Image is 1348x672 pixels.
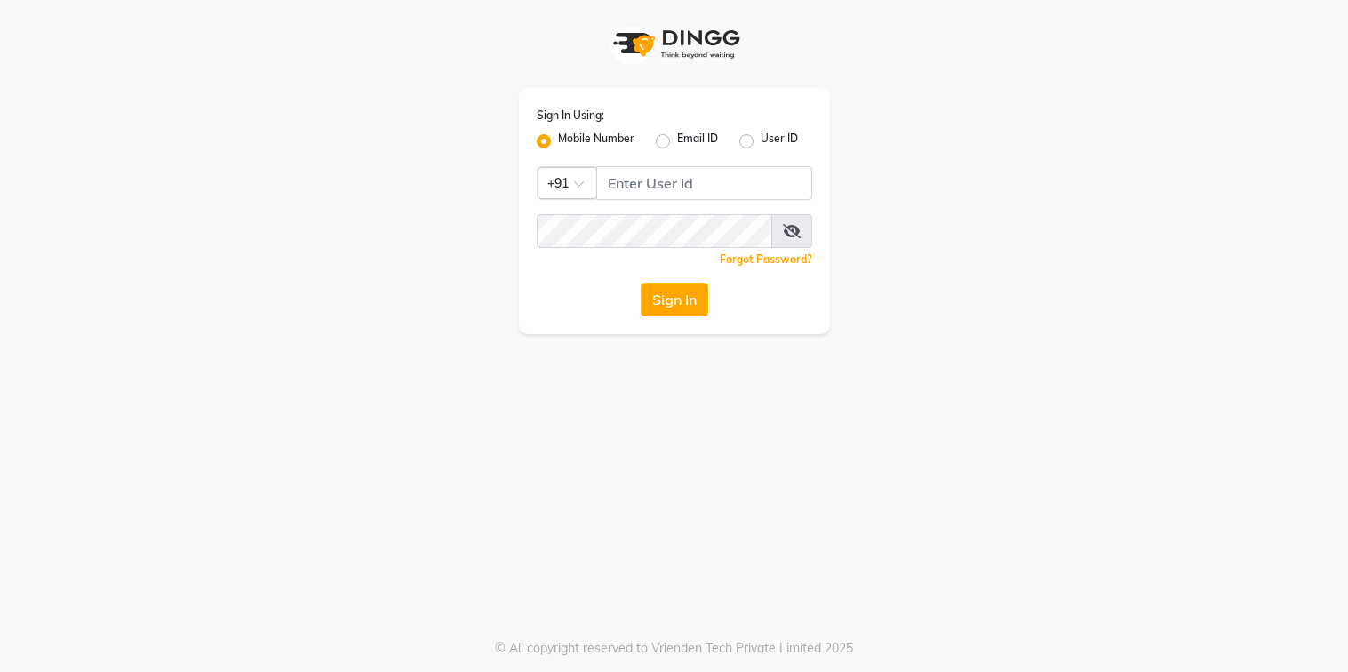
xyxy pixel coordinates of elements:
label: Sign In Using: [537,108,604,124]
img: logo1.svg [603,18,746,70]
label: Email ID [677,131,718,152]
input: Username [537,214,772,248]
label: Mobile Number [558,131,634,152]
label: User ID [761,131,798,152]
button: Sign In [641,283,708,316]
a: Forgot Password? [720,252,812,266]
input: Username [596,166,812,200]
